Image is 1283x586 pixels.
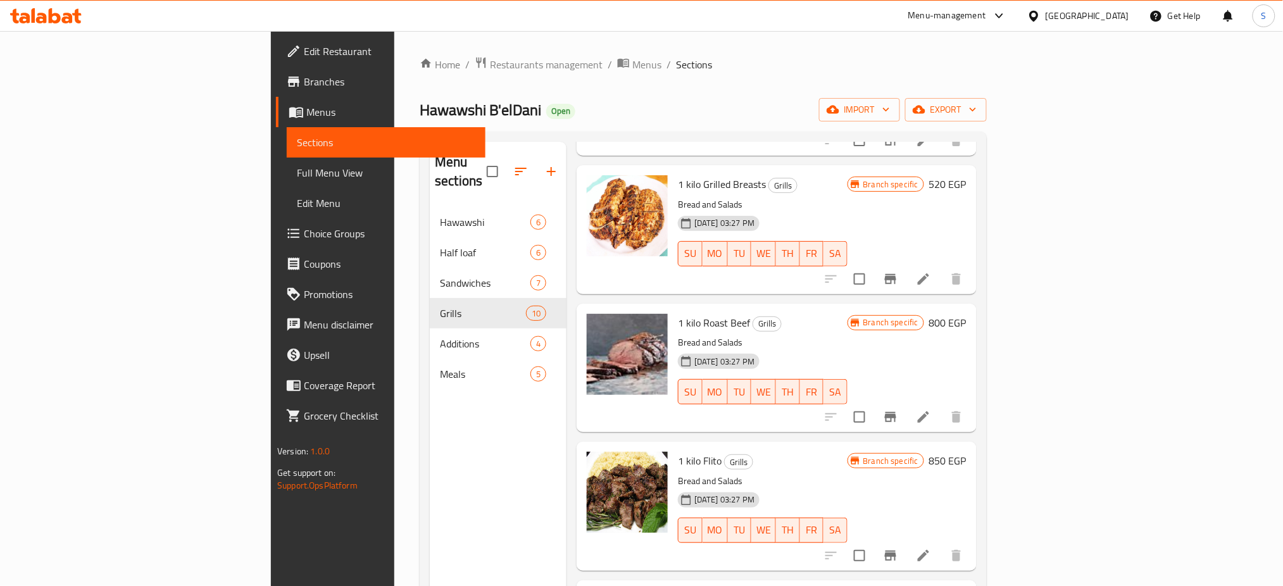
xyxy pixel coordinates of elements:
[667,57,671,72] li: /
[306,104,475,120] span: Menus
[678,335,848,351] p: Bread and Salads
[530,245,546,260] div: items
[1046,9,1129,23] div: [GEOGRAPHIC_DATA]
[941,402,972,432] button: delete
[728,518,752,543] button: TU
[724,454,753,470] div: Grills
[823,379,848,404] button: SA
[733,244,747,263] span: TU
[310,443,330,459] span: 1.0.0
[875,402,906,432] button: Branch-specific-item
[733,383,747,401] span: TU
[875,540,906,571] button: Branch-specific-item
[297,196,475,211] span: Edit Menu
[276,97,485,127] a: Menus
[829,102,890,118] span: import
[430,328,566,359] div: Additions4
[684,244,697,263] span: SU
[506,156,536,187] span: Sort sections
[728,379,752,404] button: TU
[420,56,987,73] nav: breadcrumb
[277,464,335,481] span: Get support on:
[479,158,506,185] span: Select all sections
[678,313,750,332] span: 1 kilo Roast Beef
[678,518,702,543] button: SU
[819,98,900,122] button: import
[287,127,485,158] a: Sections
[678,451,722,470] span: 1 kilo Flito
[800,518,824,543] button: FR
[728,241,752,266] button: TU
[858,178,923,190] span: Branch specific
[753,316,782,332] div: Grills
[531,338,546,350] span: 4
[703,379,728,404] button: MO
[733,521,747,539] span: TU
[475,56,603,73] a: Restaurants management
[678,197,848,213] p: Bread and Salads
[531,216,546,228] span: 6
[587,452,668,533] img: 1 kilo Flito
[430,207,566,237] div: Hawawshi6
[277,477,358,494] a: Support.OpsPlatform
[703,518,728,543] button: MO
[751,241,776,266] button: WE
[276,66,485,97] a: Branches
[1261,9,1267,23] span: S
[829,521,842,539] span: SA
[531,368,546,380] span: 5
[781,521,795,539] span: TH
[531,247,546,259] span: 6
[526,306,546,321] div: items
[304,256,475,271] span: Coupons
[781,244,795,263] span: TH
[287,158,485,188] a: Full Menu View
[781,383,795,401] span: TH
[684,521,697,539] span: SU
[916,548,931,563] a: Edit menu item
[276,218,485,249] a: Choice Groups
[608,57,612,72] li: /
[304,408,475,423] span: Grocery Checklist
[304,287,475,302] span: Promotions
[916,271,931,287] a: Edit menu item
[430,359,566,389] div: Meals5
[929,452,967,470] h6: 850 EGP
[708,383,723,401] span: MO
[678,241,702,266] button: SU
[530,366,546,382] div: items
[846,266,873,292] span: Select to update
[751,379,776,404] button: WE
[689,494,760,506] span: [DATE] 03:27 PM
[527,308,546,320] span: 10
[440,275,530,290] div: Sandwiches
[684,383,697,401] span: SU
[430,237,566,268] div: Half loaf6
[304,347,475,363] span: Upsell
[304,74,475,89] span: Branches
[287,188,485,218] a: Edit Menu
[676,57,712,72] span: Sections
[276,36,485,66] a: Edit Restaurant
[908,8,986,23] div: Menu-management
[929,175,967,193] h6: 520 EGP
[276,340,485,370] a: Upsell
[846,404,873,430] span: Select to update
[546,106,575,116] span: Open
[304,317,475,332] span: Menu disclaimer
[769,178,797,193] span: Grills
[304,44,475,59] span: Edit Restaurant
[915,102,977,118] span: export
[430,298,566,328] div: Grills10
[689,356,760,368] span: [DATE] 03:27 PM
[430,202,566,394] nav: Menu sections
[756,244,771,263] span: WE
[587,175,668,256] img: 1 kilo Grilled Breasts
[805,383,819,401] span: FR
[800,379,824,404] button: FR
[440,245,530,260] span: Half loaf
[297,135,475,150] span: Sections
[756,383,771,401] span: WE
[858,316,923,328] span: Branch specific
[800,241,824,266] button: FR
